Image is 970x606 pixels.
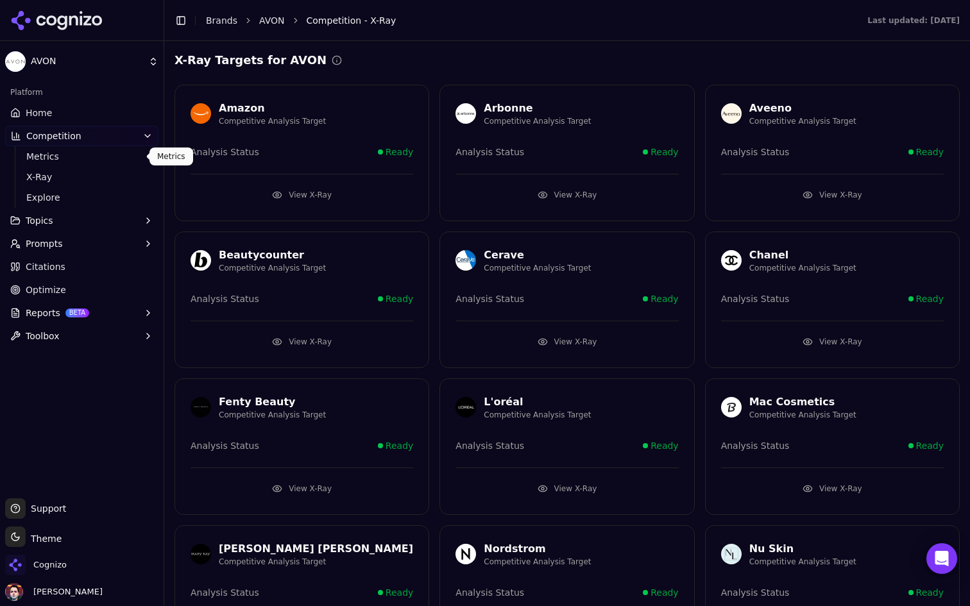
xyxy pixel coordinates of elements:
[455,544,476,564] img: nordstrom
[484,410,591,420] p: Competitive Analysis Target
[455,103,476,124] img: arbonne
[157,151,185,162] p: Metrics
[721,250,742,271] img: chanel
[26,150,138,163] span: Metrics
[867,15,960,26] div: Last updated: [DATE]
[455,478,678,499] button: View X-Ray
[219,101,326,116] div: Amazon
[219,394,326,410] div: Fenty Beauty
[26,106,52,119] span: Home
[916,146,944,158] span: Ready
[484,116,591,126] p: Competitive Analysis Target
[26,260,65,273] span: Citations
[191,544,211,564] img: mary kay
[5,280,158,300] a: Optimize
[191,146,259,158] span: Analysis Status
[206,15,237,26] a: Brands
[191,250,211,271] img: beautycounter
[721,544,742,564] img: nu skin
[191,185,413,205] button: View X-Ray
[455,185,678,205] button: View X-Ray
[191,292,259,305] span: Analysis Status
[219,116,326,126] p: Competitive Analysis Target
[219,557,413,567] p: Competitive Analysis Target
[749,248,856,263] div: Chanel
[749,101,856,116] div: Aveeno
[191,439,259,452] span: Analysis Status
[386,292,413,305] span: Ready
[259,14,285,27] a: AVON
[484,541,591,557] div: Nordstrom
[5,555,67,575] button: Open organization switcher
[31,56,143,67] span: AVON
[455,250,476,271] img: cerave
[721,185,944,205] button: View X-Ray
[5,555,26,575] img: Cognizo
[26,534,62,544] span: Theme
[191,332,413,352] button: View X-Ray
[174,51,327,69] h2: X-Ray Targets for AVON
[219,248,326,263] div: Beautycounter
[455,332,678,352] button: View X-Ray
[386,586,413,599] span: Ready
[651,292,678,305] span: Ready
[21,168,143,186] a: X-Ray
[65,308,89,317] span: BETA
[191,586,259,599] span: Analysis Status
[386,439,413,452] span: Ready
[721,103,742,124] img: aveeno
[5,303,158,323] button: ReportsBETA
[5,126,158,146] button: Competition
[455,397,476,417] img: l'oréal
[26,330,60,342] span: Toolbox
[191,397,211,417] img: fenty beauty
[721,146,790,158] span: Analysis Status
[749,541,856,557] div: Nu Skin
[5,257,158,277] a: Citations
[916,586,944,599] span: Ready
[749,394,856,410] div: Mac Cosmetics
[749,410,856,420] p: Competitive Analysis Target
[219,410,326,420] p: Competitive Analysis Target
[721,397,742,417] a: mac cosmetics
[721,586,790,599] span: Analysis Status
[926,543,957,574] div: Open Intercom Messenger
[206,14,842,27] nav: breadcrumb
[651,439,678,452] span: Ready
[484,394,591,410] div: L'oréal
[26,237,63,250] span: Prompts
[721,478,944,499] button: View X-Ray
[721,292,790,305] span: Analysis Status
[219,263,326,273] p: Competitive Analysis Target
[5,326,158,346] button: Toolbox
[749,116,856,126] p: Competitive Analysis Target
[191,103,211,124] img: amazon
[307,14,396,27] span: Competition - X-Ray
[484,101,591,116] div: Arbonne
[721,439,790,452] span: Analysis Status
[5,583,103,601] button: Open user button
[26,214,53,227] span: Topics
[386,146,413,158] span: Ready
[21,147,143,165] a: Metrics
[484,248,591,263] div: Cerave
[5,82,158,103] div: Platform
[5,233,158,254] button: Prompts
[26,307,60,319] span: Reports
[33,559,67,571] span: Cognizo
[455,292,524,305] span: Analysis Status
[484,557,591,567] p: Competitive Analysis Target
[26,283,66,296] span: Optimize
[5,210,158,231] button: Topics
[455,146,524,158] span: Analysis Status
[651,586,678,599] span: Ready
[484,263,591,273] p: Competitive Analysis Target
[455,439,524,452] span: Analysis Status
